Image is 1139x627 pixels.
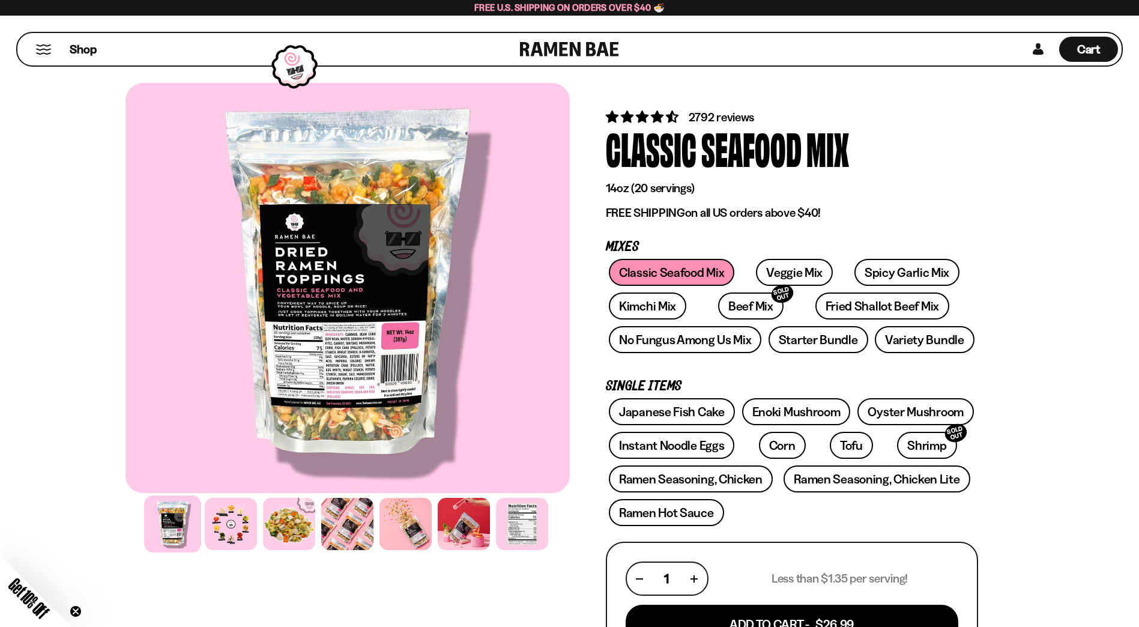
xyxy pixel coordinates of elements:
a: Instant Noodle Eggs [609,432,734,459]
span: 1 [664,571,669,586]
div: Mix [806,126,849,171]
p: on all US orders above $40! [606,205,978,220]
a: Cart [1059,33,1118,65]
p: Single Items [606,381,978,392]
a: Corn [759,432,806,459]
span: Cart [1077,42,1101,56]
a: Variety Bundle [875,326,974,353]
p: Less than $1.35 per serving! [772,571,908,586]
a: No Fungus Among Us Mix [609,326,761,353]
button: Close teaser [70,605,82,617]
div: SOLD OUT [769,282,796,306]
span: 4.68 stars [606,109,681,124]
button: Mobile Menu Trigger [35,44,52,55]
a: Japanese Fish Cake [609,398,735,425]
a: Veggie Mix [756,259,833,286]
a: Starter Bundle [769,326,868,353]
div: SOLD OUT [943,422,969,445]
a: Kimchi Mix [609,292,686,320]
span: Shop [70,41,97,58]
a: Oyster Mushroom [857,398,974,425]
div: Classic [606,126,696,171]
div: Seafood [701,126,802,171]
p: Mixes [606,241,978,253]
a: Fried Shallot Beef Mix [815,292,949,320]
a: Spicy Garlic Mix [854,259,959,286]
a: Tofu [830,432,873,459]
p: 14oz (20 servings) [606,181,978,196]
span: 2792 reviews [689,110,755,124]
span: Get 10% Off [5,575,52,622]
span: Free U.S. Shipping on Orders over $40 🍜 [474,2,665,13]
a: Ramen Seasoning, Chicken [609,465,773,492]
a: Enoki Mushroom [742,398,851,425]
strong: FREE SHIPPING [606,205,685,220]
a: Ramen Seasoning, Chicken Lite [784,465,970,492]
a: Ramen Hot Sauce [609,499,724,526]
a: ShrimpSOLD OUT [897,432,956,459]
a: Shop [70,37,97,62]
a: Beef MixSOLD OUT [718,292,784,320]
